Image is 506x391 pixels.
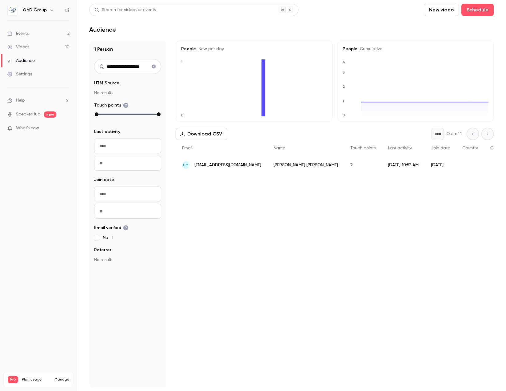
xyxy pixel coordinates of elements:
[273,146,285,150] span: Name
[7,44,29,50] div: Videos
[382,156,425,174] div: [DATE] 10:52 AM
[16,125,39,131] span: What's new
[431,146,450,150] span: Join date
[94,257,161,263] p: No results
[267,156,344,174] div: [PERSON_NAME] [PERSON_NAME]
[94,129,120,135] span: Last activity
[343,46,489,52] h5: People
[16,97,25,104] span: Help
[94,80,119,86] span: UTM Source
[350,146,376,150] span: Touch points
[357,47,382,51] span: Cumulative
[343,60,345,64] text: 4
[112,236,113,240] span: 1
[44,111,56,118] span: new
[425,156,456,174] div: [DATE]
[7,71,32,77] div: Settings
[194,162,261,168] span: [EMAIL_ADDRESS][DOMAIN_NAME]
[181,113,184,117] text: 0
[8,5,18,15] img: QbD Group
[16,111,40,118] a: SpeakerHub
[94,102,129,108] span: Touch points
[94,139,161,153] input: From
[424,4,459,16] button: New video
[388,146,412,150] span: Last activity
[22,377,51,382] span: Plan usage
[94,225,129,231] span: Email verified
[461,4,494,16] button: Schedule
[8,376,18,383] span: Pro
[94,247,111,253] span: Referrer
[176,128,227,140] button: Download CSV
[54,377,69,382] a: Manage
[62,126,70,131] iframe: Noticeable Trigger
[183,162,189,168] span: UM
[446,131,462,137] p: Out of 1
[181,46,327,52] h5: People
[23,7,47,13] h6: QbD Group
[149,62,159,71] button: Clear search
[89,26,116,33] h1: Audience
[7,30,29,37] div: Events
[94,46,161,53] h1: 1 Person
[196,47,224,51] span: New per day
[7,58,35,64] div: Audience
[94,90,161,96] p: No results
[7,97,70,104] li: help-dropdown-opener
[94,187,161,201] input: From
[344,156,382,174] div: 2
[343,70,345,75] text: 3
[462,146,478,150] span: Country
[343,85,345,89] text: 2
[94,7,156,13] div: Search for videos or events
[342,113,345,117] text: 0
[342,99,344,103] text: 1
[182,146,193,150] span: Email
[94,156,161,171] input: To
[103,235,113,241] span: No
[94,204,161,219] input: To
[157,112,161,116] div: max
[94,177,114,183] span: Join date
[95,112,98,116] div: min
[181,60,182,64] text: 1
